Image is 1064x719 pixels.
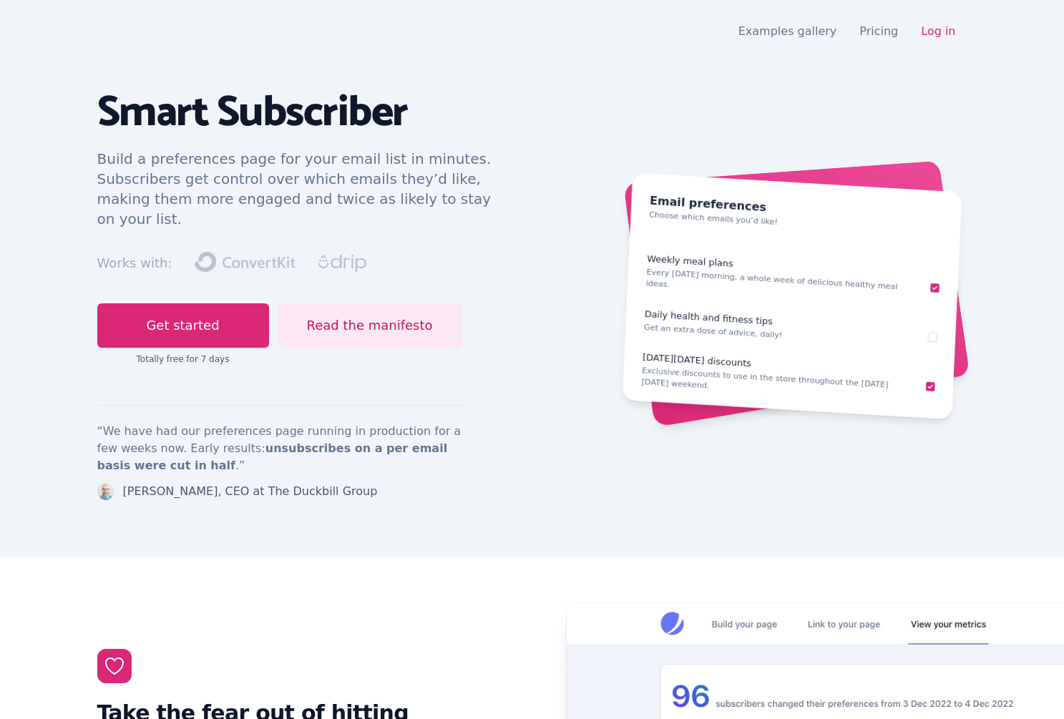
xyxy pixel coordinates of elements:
[97,149,509,229] p: Build a preferences page for your email list in minutes. Subscribers get control over which email...
[97,78,408,148] span: Smart Subscriber
[97,441,448,472] strong: unsubscribes on a per email basis were cut in half
[921,24,955,38] a: Log in
[123,483,378,500] div: [PERSON_NAME], CEO at The Duckbill Group
[97,303,269,348] a: Get started
[97,423,464,474] p: “We have had our preferences page running in production for a few weeks now. Early results: .”
[97,353,269,365] div: Totally free for 7 days
[738,24,837,38] a: Examples gallery
[97,253,172,273] div: Works with:
[278,303,462,348] a: Read the manifesto
[97,17,967,46] nav: Global
[859,24,898,38] a: Pricing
